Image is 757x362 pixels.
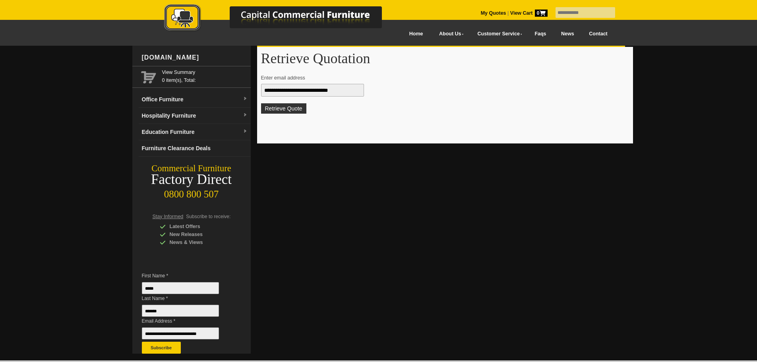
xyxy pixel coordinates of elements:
[261,103,306,114] button: Retrieve Quote
[186,214,230,219] span: Subscribe to receive:
[132,174,251,185] div: Factory Direct
[162,68,248,76] a: View Summary
[139,91,251,108] a: Office Furnituredropdown
[142,282,219,294] input: First Name *
[139,124,251,140] a: Education Furnituredropdown
[581,25,615,43] a: Contact
[139,46,251,70] div: [DOMAIN_NAME]
[132,185,251,200] div: 0800 800 507
[153,214,184,219] span: Stay Informed
[261,51,629,66] h1: Retrieve Quotation
[554,25,581,43] a: News
[139,140,251,157] a: Furniture Clearance Deals
[142,272,231,280] span: First Name *
[160,223,235,230] div: Latest Offers
[527,25,554,43] a: Faqs
[510,10,548,16] strong: View Cart
[142,4,420,35] a: Capital Commercial Furniture Logo
[142,317,231,325] span: Email Address *
[160,230,235,238] div: New Releases
[243,97,248,101] img: dropdown
[142,4,420,33] img: Capital Commercial Furniture Logo
[243,113,248,118] img: dropdown
[142,342,181,354] button: Subscribe
[139,108,251,124] a: Hospitality Furnituredropdown
[535,10,548,17] span: 0
[132,163,251,174] div: Commercial Furniture
[481,10,506,16] a: My Quotes
[430,25,469,43] a: About Us
[509,10,547,16] a: View Cart0
[160,238,235,246] div: News & Views
[469,25,527,43] a: Customer Service
[243,129,248,134] img: dropdown
[142,305,219,317] input: Last Name *
[142,294,231,302] span: Last Name *
[162,68,248,83] span: 0 item(s), Total:
[261,74,621,82] p: Enter email address
[142,327,219,339] input: Email Address *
